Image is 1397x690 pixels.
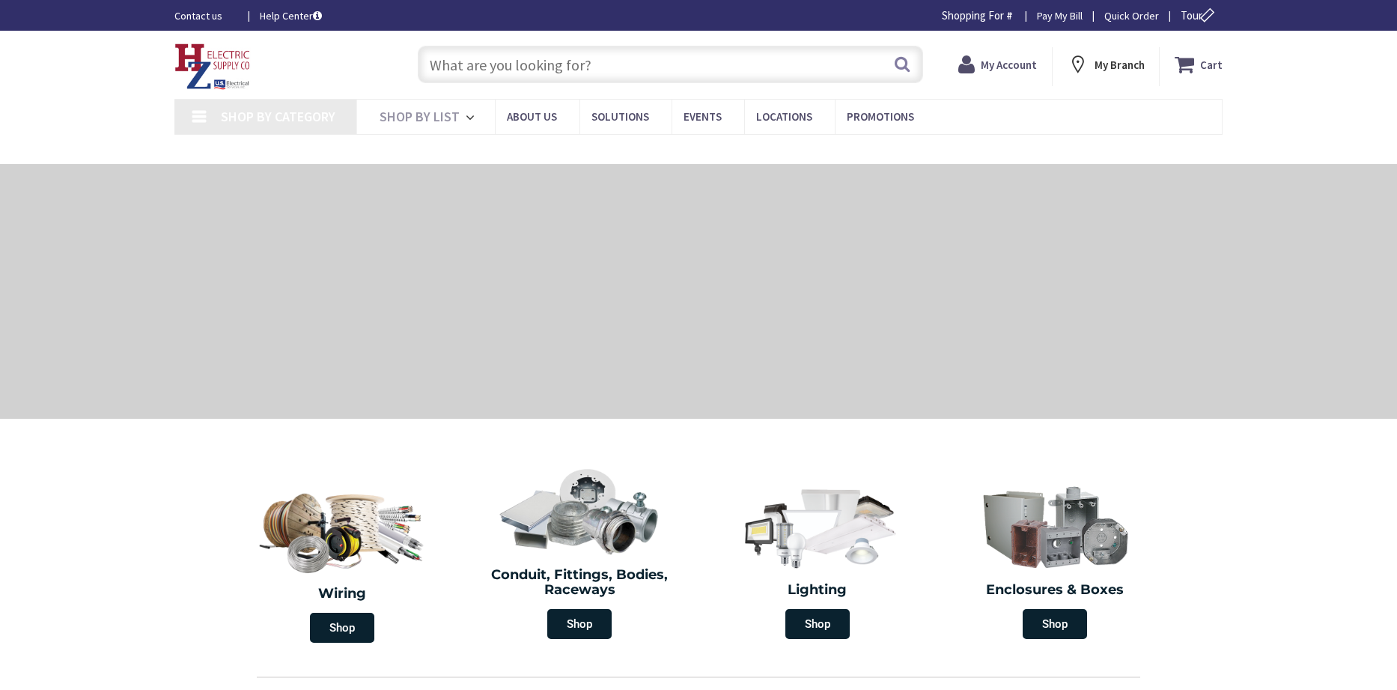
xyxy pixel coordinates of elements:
[710,583,925,598] h2: Lighting
[684,109,722,124] span: Events
[948,583,1163,598] h2: Enclosures & Boxes
[1068,51,1145,78] div: My Branch
[1023,609,1087,639] span: Shop
[418,46,923,83] input: What are you looking for?
[702,475,933,647] a: Lighting Shop
[981,58,1037,72] strong: My Account
[174,43,251,90] img: HZ Electric Supply
[942,8,1004,22] span: Shopping For
[958,51,1037,78] a: My Account
[223,475,461,650] a: Wiring Shop
[260,8,322,23] a: Help Center
[847,109,914,124] span: Promotions
[174,8,236,23] a: Contact us
[1037,8,1083,23] a: Pay My Bill
[1006,8,1013,22] strong: #
[465,460,696,647] a: Conduit, Fittings, Bodies, Raceways Shop
[472,568,688,598] h2: Conduit, Fittings, Bodies, Raceways
[310,613,374,643] span: Shop
[507,109,557,124] span: About Us
[547,609,612,639] span: Shop
[231,587,454,602] h2: Wiring
[1104,8,1159,23] a: Quick Order
[221,108,335,125] span: Shop By Category
[591,109,649,124] span: Solutions
[1175,51,1223,78] a: Cart
[1095,58,1145,72] strong: My Branch
[380,108,460,125] span: Shop By List
[785,609,850,639] span: Shop
[756,109,812,124] span: Locations
[1181,8,1219,22] span: Tour
[940,475,1171,647] a: Enclosures & Boxes Shop
[1200,51,1223,78] strong: Cart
